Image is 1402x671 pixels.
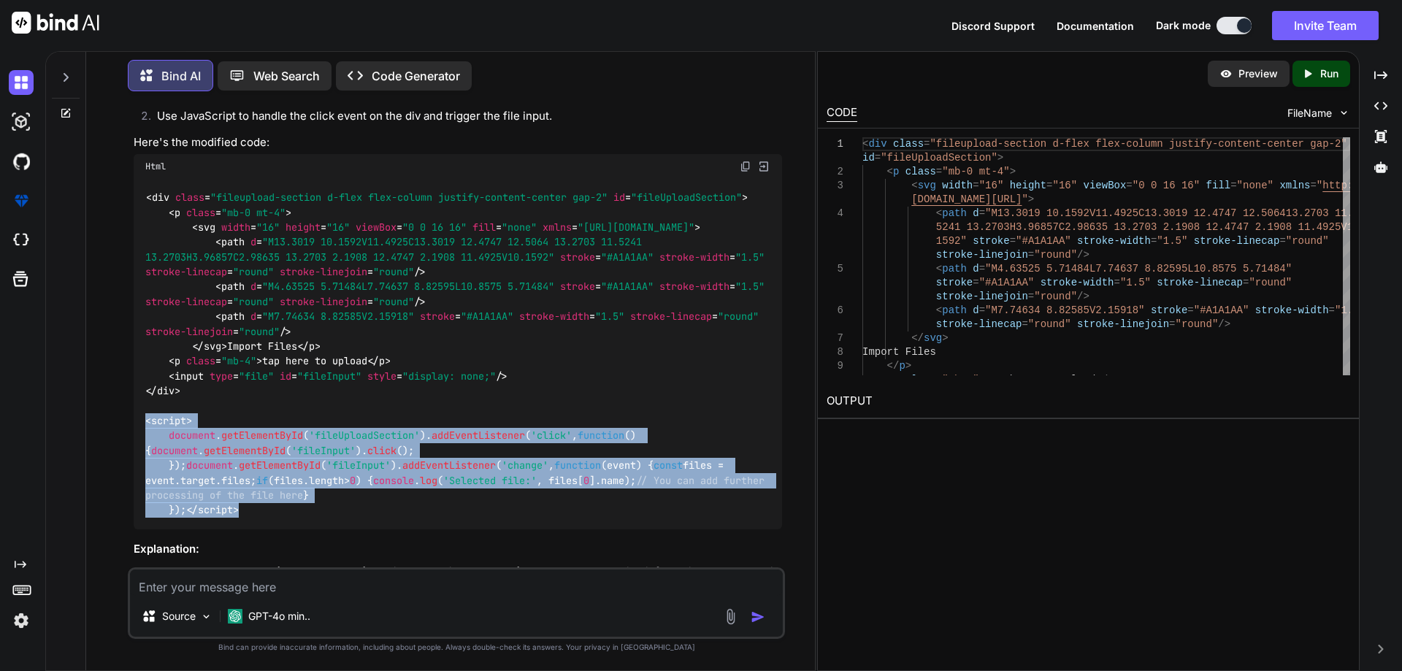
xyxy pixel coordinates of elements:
img: premium [9,188,34,213]
span: console [373,474,414,487]
span: width [942,180,973,191]
span: "1.5" [1157,235,1187,247]
span: < = = = /> [169,369,507,383]
img: preview [1219,67,1233,80]
span: "0 0 16 16" [402,221,467,234]
span: 1592" [935,235,966,247]
p: GPT-4o min.. [248,609,310,624]
span: > [1009,166,1015,177]
span: Dark mode [1156,18,1211,33]
span: 'change' [502,459,548,472]
span: d [973,304,978,316]
span: stroke [420,310,455,323]
span: " [1316,180,1322,191]
p: Bind AI [161,67,201,85]
span: </ [886,360,899,372]
span: </ > [297,340,321,353]
span: getElementById [239,459,321,472]
span: "mb-4" [942,374,978,386]
span: input [175,369,204,383]
span: function [578,429,624,442]
span: > [997,152,1003,164]
span: "round" [1285,235,1328,247]
span: stroke [935,277,972,288]
span: p [893,166,899,177]
span: < [886,374,892,386]
span: = [1126,180,1132,191]
span: stroke-width [659,280,729,294]
span: . ( ). ( , ( ) { . ( ). (); }); . ( ). ( , ( ) { files = event. . ; (files. > ) { . ( , files[ ].... [145,429,770,517]
span: < = = = = = > [192,221,700,234]
span: xmlns [1279,180,1310,191]
span: height [286,221,321,234]
span: "round" [373,265,414,278]
span: = [1114,277,1119,288]
img: icon [751,610,765,624]
span: "round" [239,325,280,338]
span: div [152,191,169,204]
span: = [1028,249,1034,261]
span: </ > [186,504,239,517]
span: < [911,180,917,191]
code: style="display: none;" [462,564,607,579]
p: Run [1320,66,1338,81]
span: "16" [326,221,350,234]
span: xmlns [543,221,572,234]
span: "M7.74634 8.82585V2.15918" [985,304,1144,316]
span: d [973,263,978,275]
span: = [935,374,941,386]
div: 4 [827,207,843,221]
span: < = = = = = /> [145,310,765,338]
span: " [1022,193,1027,205]
span: "1.5" [1335,304,1365,316]
span: Discord Support [951,20,1035,32]
span: stroke [1151,304,1187,316]
span: = [1028,291,1034,302]
p: Bind can provide inaccurate information, including about people. Always double-check its answers.... [128,642,785,653]
span: path [221,310,245,323]
span: stroke-linecap [1157,277,1243,288]
span: /> [1077,249,1089,261]
img: darkChat [9,70,34,95]
span: tent-center gap-2" [1236,138,1347,150]
span: "round" [1034,291,1077,302]
div: 5 [827,262,843,276]
span: stroke [560,280,595,294]
span: if [256,474,268,487]
span: "file" [239,369,274,383]
span: 'fileInput' [326,459,391,472]
span: = [924,138,930,150]
img: settings [9,608,34,633]
span: = [978,207,984,219]
span: path [221,236,245,249]
span: "M4.63525 5.71484L7.74637 8.82595L10.8575 5.71484" [985,263,1292,275]
button: Invite Team [1272,11,1379,40]
span: document [169,429,215,442]
span: files [221,474,250,487]
div: 2 [827,165,843,179]
span: </ [911,332,924,344]
div: 8 [827,345,843,359]
li: Use JavaScript to handle the click event on the div and trigger the file input. [145,108,782,129]
span: "none" [1236,180,1273,191]
span: stroke-linejoin [1077,318,1169,330]
span: width [221,221,250,234]
span: target [180,474,215,487]
p: Preview [1238,66,1278,81]
span: = [1046,180,1052,191]
span: stroke-linecap [1193,235,1279,247]
span: tap here to upload [985,374,1095,386]
li: : The is added with to hide it from view. The user will interact with the div instead. [145,564,782,597]
span: "0 0 16 16" [1132,180,1199,191]
span: class [186,355,215,368]
span: < = = = = = /> [145,236,770,279]
span: < [935,207,941,219]
img: darkAi-studio [9,110,34,134]
span: class [893,138,924,150]
div: 3 [827,179,843,193]
span: stroke-linecap [630,310,712,323]
span: </ > [145,385,180,398]
span: "#A1A1AA" [978,277,1034,288]
span: class [905,166,935,177]
h3: Explanation: [134,541,782,558]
